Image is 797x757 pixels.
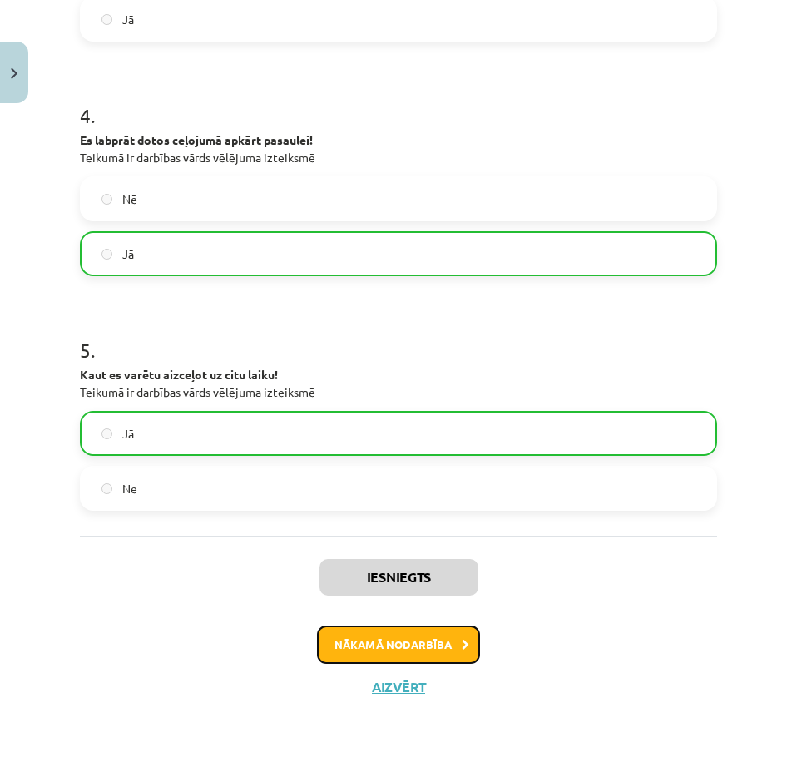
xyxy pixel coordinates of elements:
button: Nākamā nodarbība [317,626,480,664]
h1: 5 . [80,309,717,361]
span: Jā [122,11,134,28]
h1: 4 . [80,75,717,126]
span: Jā [122,425,134,443]
input: Jā [101,14,112,25]
button: Iesniegts [319,559,478,596]
p: Teikumā ir darbības vārds vēlējuma izteiksmē [80,366,717,401]
strong: Es labprāt dotos ceļojumā apkārt pasaulei! [80,132,313,147]
input: Ne [101,483,112,494]
strong: Kaut es varētu aizceļot uz citu laiku! [80,367,278,382]
input: Jā [101,428,112,439]
input: Nē [101,194,112,205]
button: Aizvērt [367,679,430,695]
input: Jā [101,249,112,260]
span: Jā [122,245,134,263]
img: icon-close-lesson-0947bae3869378f0d4975bcd49f059093ad1ed9edebbc8119c70593378902aed.svg [11,68,17,79]
p: Teikumā ir darbības vārds vēlējuma izteiksmē [80,131,717,166]
span: Nē [122,190,137,208]
span: Ne [122,480,137,497]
